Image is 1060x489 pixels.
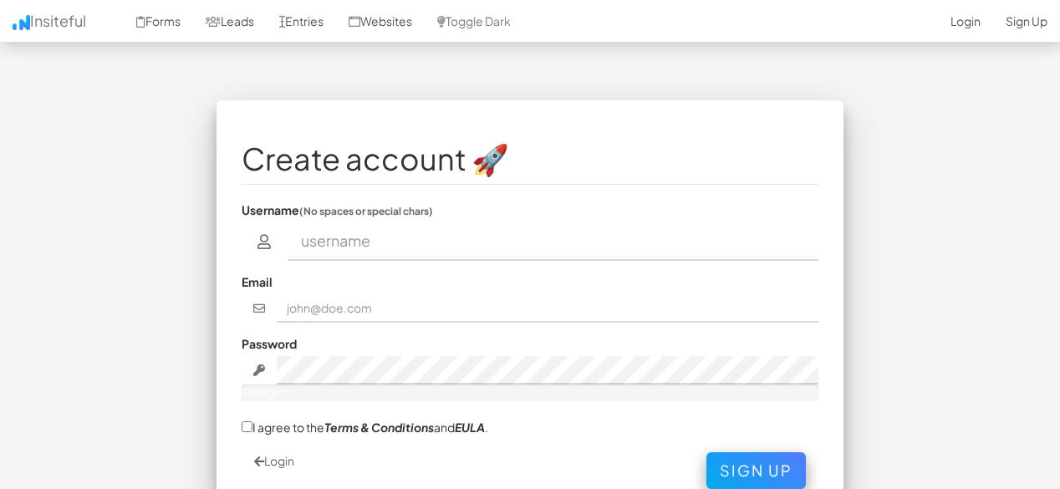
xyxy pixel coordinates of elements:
[242,421,252,432] input: I agree to theTerms & ConditionsandEULA.
[277,294,819,323] input: john@doe.com
[242,142,818,176] h1: Create account 🚀
[455,420,485,435] a: EULA
[242,335,297,352] label: Password
[299,205,433,217] small: (No spaces or special chars)
[324,420,434,435] a: Terms & Conditions
[288,222,819,261] input: username
[13,15,30,30] img: icon.png
[242,201,433,218] label: Username
[242,273,273,290] label: Email
[706,452,806,489] button: Sign Up
[254,453,294,468] a: Login
[242,418,488,436] label: I agree to the and .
